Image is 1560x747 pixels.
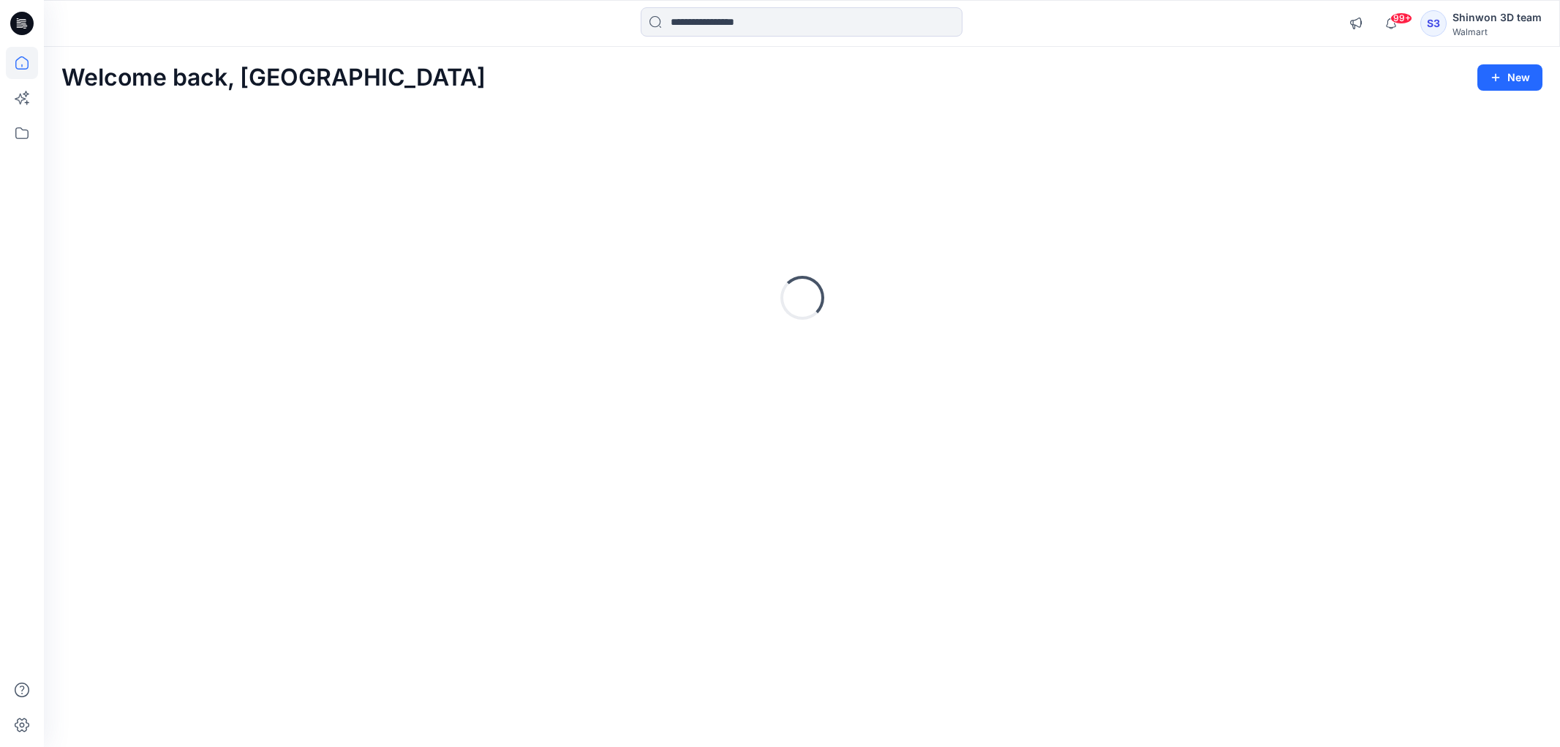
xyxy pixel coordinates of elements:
div: S3 [1420,10,1447,37]
button: New [1477,64,1542,91]
span: 99+ [1390,12,1412,24]
div: Shinwon 3D team [1452,9,1542,26]
div: Walmart [1452,26,1542,37]
h2: Welcome back, [GEOGRAPHIC_DATA] [61,64,486,91]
